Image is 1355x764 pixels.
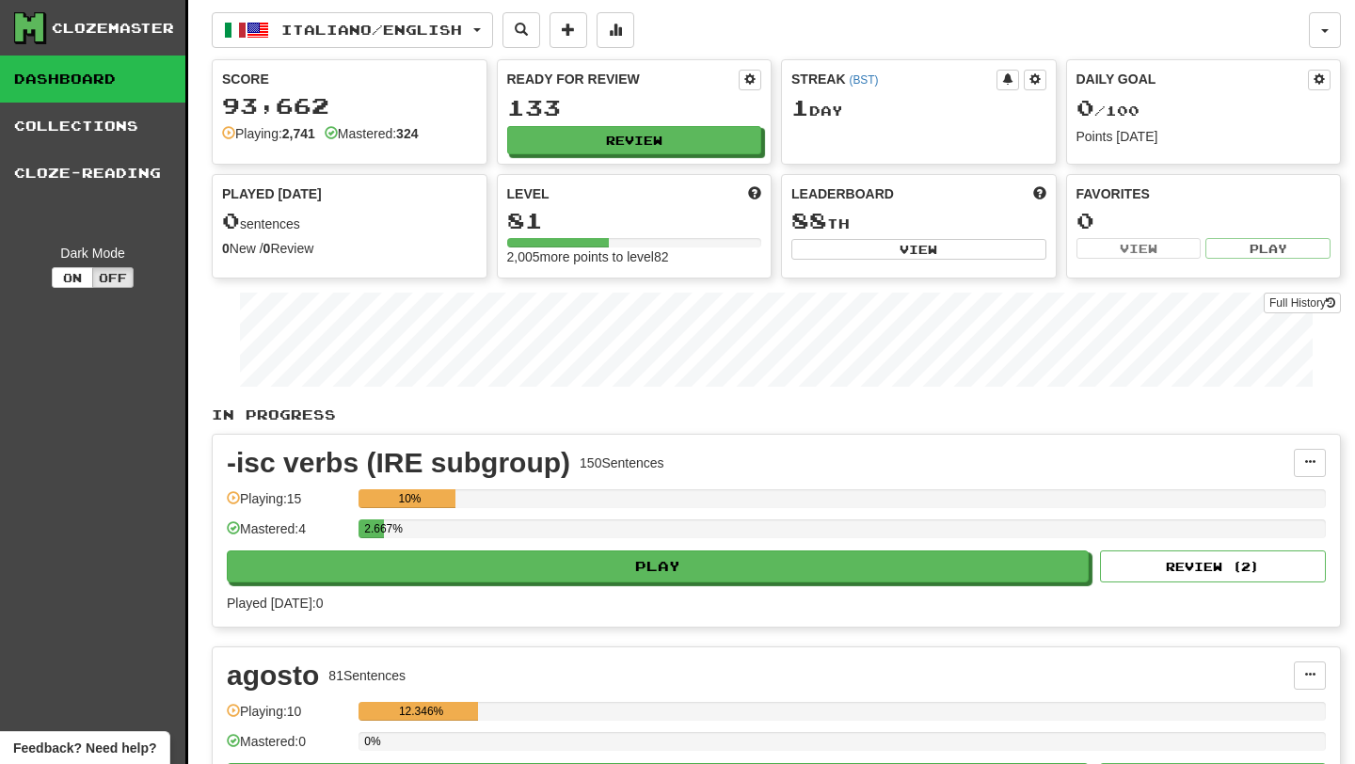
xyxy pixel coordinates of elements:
div: Streak [791,70,996,88]
span: 88 [791,207,827,233]
button: Add sentence to collection [550,12,587,48]
div: 93,662 [222,94,477,118]
div: Mastered: 4 [227,519,349,550]
p: In Progress [212,406,1341,424]
div: New / Review [222,239,477,258]
button: Play [1205,238,1331,259]
a: (BST) [849,73,878,87]
button: View [791,239,1046,260]
div: Points [DATE] [1076,127,1331,146]
span: Score more points to level up [748,184,761,203]
button: Off [92,267,134,288]
strong: 0 [263,241,271,256]
button: More stats [597,12,634,48]
div: Mastered: 0 [227,732,349,763]
span: 0 [1076,94,1094,120]
strong: 324 [396,126,418,141]
button: Play [227,550,1089,582]
div: 0 [1076,209,1331,232]
div: 2,005 more points to level 82 [507,247,762,266]
div: Ready for Review [507,70,740,88]
span: This week in points, UTC [1033,184,1046,203]
div: Favorites [1076,184,1331,203]
div: 81 [507,209,762,232]
button: On [52,267,93,288]
span: Italiano / English [281,22,462,38]
div: th [791,209,1046,233]
div: -isc verbs (IRE subgroup) [227,449,570,477]
div: Playing: [222,124,315,143]
div: Mastered: [325,124,419,143]
span: Played [DATE]: 0 [227,596,323,611]
span: Leaderboard [791,184,894,203]
span: Open feedback widget [13,739,156,757]
div: agosto [227,661,319,690]
div: 2.667% [364,519,384,538]
button: Search sentences [502,12,540,48]
span: 1 [791,94,809,120]
div: Playing: 15 [227,489,349,520]
strong: 0 [222,241,230,256]
div: 10% [364,489,455,508]
div: 133 [507,96,762,119]
button: View [1076,238,1202,259]
div: sentences [222,209,477,233]
div: Day [791,96,1046,120]
span: Played [DATE] [222,184,322,203]
div: Score [222,70,477,88]
div: Playing: 10 [227,702,349,733]
div: Daily Goal [1076,70,1309,90]
div: 12.346% [364,702,478,721]
button: Review (2) [1100,550,1326,582]
button: Review [507,126,762,154]
strong: 2,741 [282,126,315,141]
span: Level [507,184,550,203]
span: 0 [222,207,240,233]
a: Full History [1264,293,1341,313]
button: Italiano/English [212,12,493,48]
span: / 100 [1076,103,1140,119]
div: 150 Sentences [580,454,664,472]
div: Dark Mode [14,244,171,263]
div: 81 Sentences [328,666,406,685]
div: Clozemaster [52,19,174,38]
